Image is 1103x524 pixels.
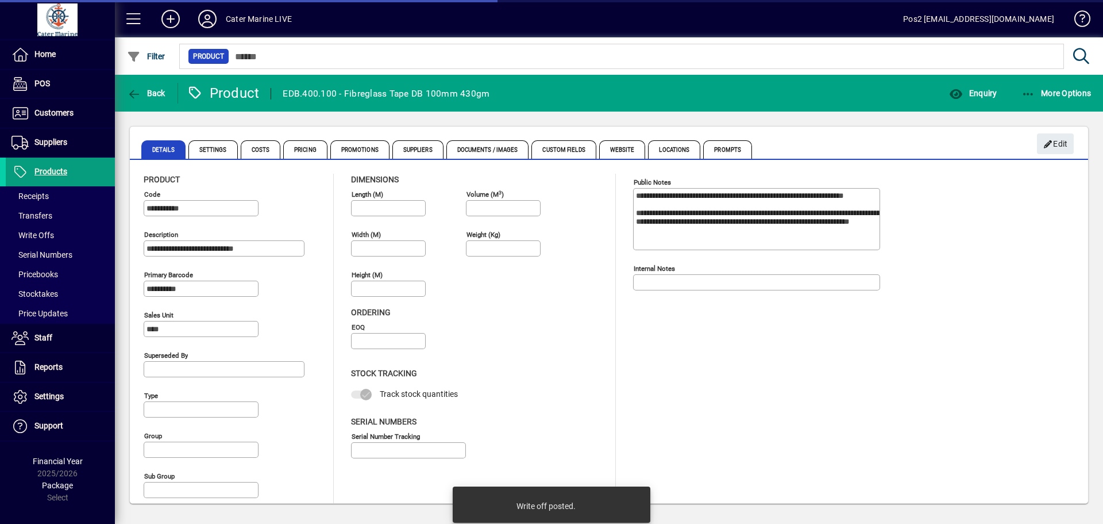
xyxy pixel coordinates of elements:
[1037,133,1074,154] button: Edit
[6,206,115,225] a: Transfers
[352,271,383,279] mat-label: Height (m)
[6,186,115,206] a: Receipts
[141,140,186,159] span: Details
[1066,2,1089,40] a: Knowledge Base
[127,89,165,98] span: Back
[144,351,188,359] mat-label: Superseded by
[392,140,443,159] span: Suppliers
[34,421,63,430] span: Support
[189,9,226,29] button: Profile
[330,140,389,159] span: Promotions
[34,167,67,176] span: Products
[124,46,168,67] button: Filter
[144,472,175,480] mat-label: Sub group
[6,245,115,265] a: Serial Numbers
[6,99,115,128] a: Customers
[11,250,72,259] span: Serial Numbers
[34,333,52,342] span: Staff
[6,412,115,441] a: Support
[283,85,489,103] div: EDB.400.100 - Fibreglass Tape DB 100mm 430gm
[34,362,63,372] span: Reports
[152,9,189,29] button: Add
[380,389,458,399] span: Track stock quantities
[6,128,115,157] a: Suppliers
[634,178,671,186] mat-label: Public Notes
[34,79,50,88] span: POS
[599,140,646,159] span: Website
[42,481,73,490] span: Package
[124,83,168,104] button: Back
[352,432,420,440] mat-label: Serial Number tracking
[226,10,292,28] div: Cater Marine LIVE
[34,137,67,147] span: Suppliers
[144,392,158,400] mat-label: Type
[33,457,83,466] span: Financial Year
[34,108,74,117] span: Customers
[6,265,115,284] a: Pricebooks
[946,83,1000,104] button: Enquiry
[351,308,391,317] span: Ordering
[6,353,115,382] a: Reports
[352,190,383,198] mat-label: Length (m)
[634,265,675,273] mat-label: Internal Notes
[11,211,52,220] span: Transfers
[6,70,115,98] a: POS
[283,140,327,159] span: Pricing
[499,189,502,195] sup: 3
[516,500,576,512] div: Write off posted.
[703,140,752,159] span: Prompts
[352,323,365,331] mat-label: EOQ
[6,304,115,323] a: Price Updates
[466,190,504,198] mat-label: Volume (m )
[531,140,596,159] span: Custom Fields
[11,289,58,299] span: Stocktakes
[6,40,115,69] a: Home
[352,231,381,239] mat-label: Width (m)
[351,417,416,426] span: Serial Numbers
[648,140,700,159] span: Locations
[6,225,115,245] a: Write Offs
[144,231,178,239] mat-label: Description
[144,175,180,184] span: Product
[144,432,162,440] mat-label: Group
[144,271,193,279] mat-label: Primary barcode
[6,324,115,353] a: Staff
[11,309,68,318] span: Price Updates
[351,175,399,184] span: Dimensions
[144,311,173,319] mat-label: Sales unit
[11,231,54,240] span: Write Offs
[446,140,529,159] span: Documents / Images
[193,51,224,62] span: Product
[6,284,115,304] a: Stocktakes
[34,392,64,401] span: Settings
[241,140,281,159] span: Costs
[115,83,178,104] app-page-header-button: Back
[188,140,238,159] span: Settings
[6,383,115,411] a: Settings
[1019,83,1094,104] button: More Options
[127,52,165,61] span: Filter
[1021,89,1092,98] span: More Options
[949,89,997,98] span: Enquiry
[34,49,56,59] span: Home
[903,10,1054,28] div: Pos2 [EMAIL_ADDRESS][DOMAIN_NAME]
[11,192,49,201] span: Receipts
[466,231,500,239] mat-label: Weight (Kg)
[11,270,58,279] span: Pricebooks
[144,190,160,198] mat-label: Code
[187,84,260,102] div: Product
[1043,135,1068,154] span: Edit
[351,369,417,378] span: Stock Tracking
